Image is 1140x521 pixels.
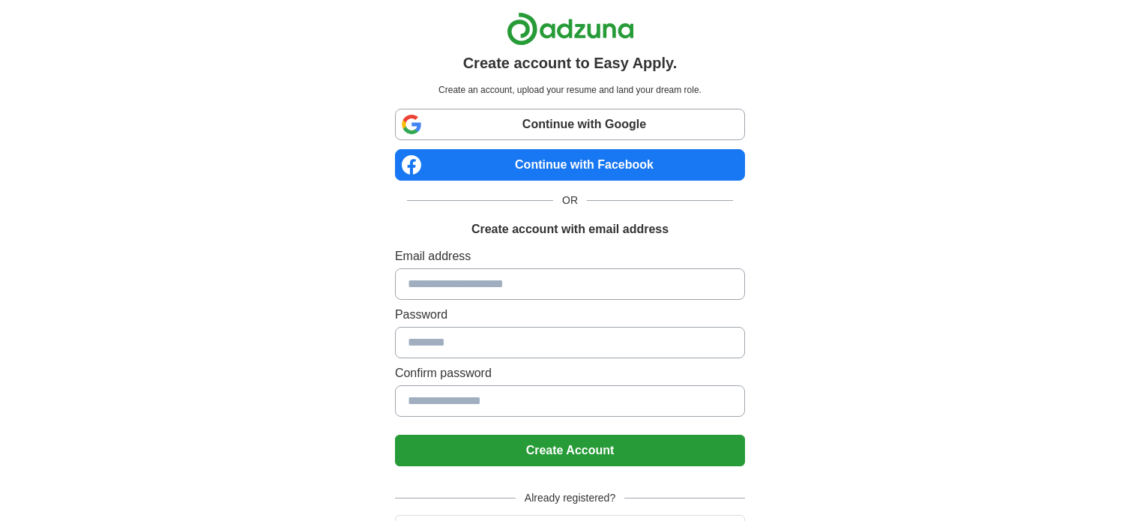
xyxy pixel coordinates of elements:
button: Create Account [395,435,745,466]
h1: Create account with email address [471,220,669,238]
span: OR [553,193,587,208]
label: Email address [395,247,745,265]
a: Continue with Facebook [395,149,745,181]
label: Confirm password [395,364,745,382]
label: Password [395,306,745,324]
span: Already registered? [516,490,624,506]
h1: Create account to Easy Apply. [463,52,678,74]
img: Adzuna logo [507,12,634,46]
p: Create an account, upload your resume and land your dream role. [398,83,742,97]
a: Continue with Google [395,109,745,140]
